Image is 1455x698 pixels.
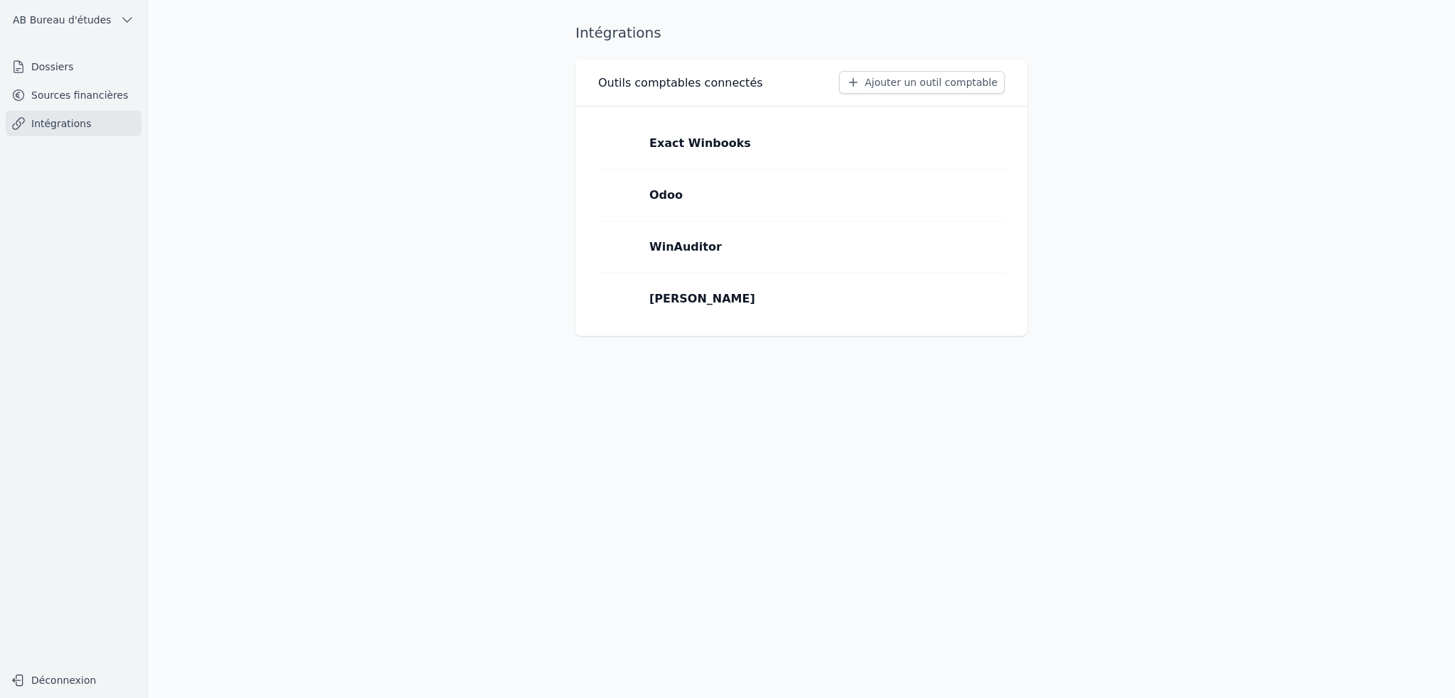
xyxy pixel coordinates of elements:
button: AB Bureau d'études [6,9,141,31]
h3: Outils comptables connectés [598,75,763,92]
p: WinAuditor [649,239,722,256]
a: Sources financières [6,82,141,108]
p: Exact Winbooks [649,135,751,152]
a: [PERSON_NAME] [598,273,1005,325]
h1: Intégrations [575,23,661,43]
a: Odoo [598,170,1005,221]
span: AB Bureau d'études [13,13,112,27]
button: Déconnexion [6,669,141,692]
a: Dossiers [6,54,141,80]
a: Intégrations [6,111,141,136]
a: WinAuditor [598,222,1005,273]
p: [PERSON_NAME] [649,290,755,307]
p: Odoo [649,187,683,204]
a: Exact Winbooks [598,118,1005,169]
button: Ajouter un outil comptable [839,71,1005,94]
